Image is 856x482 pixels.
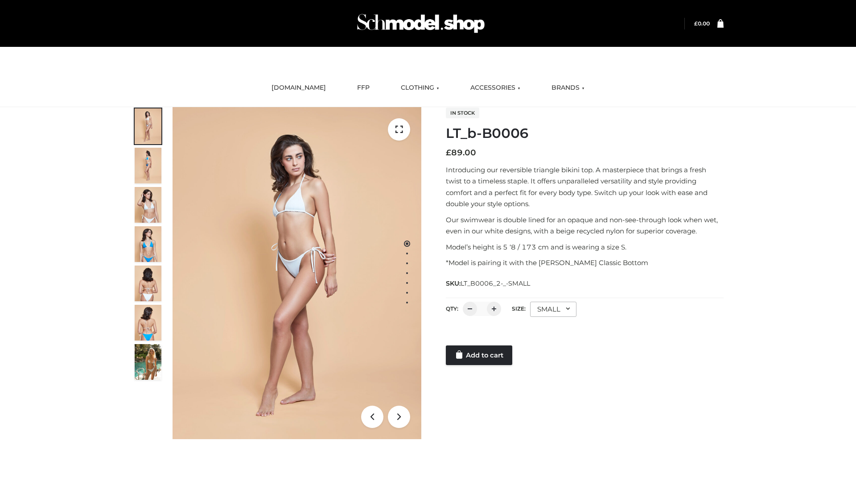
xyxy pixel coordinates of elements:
[135,266,161,301] img: ArielClassicBikiniTop_CloudNine_AzureSky_OW114ECO_7-scaled.jpg
[461,279,530,287] span: LT_B0006_2-_-SMALL
[446,345,512,365] a: Add to cart
[694,20,710,27] a: £0.00
[354,6,488,41] img: Schmodel Admin 964
[446,148,476,158] bdi: 89.00
[446,214,724,237] p: Our swimwear is double lined for an opaque and non-see-through look when wet, even in our white d...
[173,107,421,439] img: ArielClassicBikiniTop_CloudNine_AzureSky_OW114ECO_1
[135,148,161,183] img: ArielClassicBikiniTop_CloudNine_AzureSky_OW114ECO_2-scaled.jpg
[446,108,479,118] span: In stock
[135,305,161,341] img: ArielClassicBikiniTop_CloudNine_AzureSky_OW114ECO_8-scaled.jpg
[446,241,724,253] p: Model’s height is 5 ‘8 / 173 cm and is wearing a size S.
[350,78,376,98] a: FFP
[446,164,724,210] p: Introducing our reversible triangle bikini top. A masterpiece that brings a fresh twist to a time...
[464,78,527,98] a: ACCESSORIES
[135,108,161,144] img: ArielClassicBikiniTop_CloudNine_AzureSky_OW114ECO_1-scaled.jpg
[135,187,161,223] img: ArielClassicBikiniTop_CloudNine_AzureSky_OW114ECO_3-scaled.jpg
[530,302,576,317] div: SMALL
[694,20,710,27] bdi: 0.00
[135,344,161,380] img: Arieltop_CloudNine_AzureSky2.jpg
[446,257,724,269] p: *Model is pairing it with the [PERSON_NAME] Classic Bottom
[394,78,446,98] a: CLOTHING
[446,148,451,158] span: £
[512,305,526,312] label: Size:
[694,20,698,27] span: £
[545,78,591,98] a: BRANDS
[446,278,531,289] span: SKU:
[446,305,458,312] label: QTY:
[135,226,161,262] img: ArielClassicBikiniTop_CloudNine_AzureSky_OW114ECO_4-scaled.jpg
[446,125,724,141] h1: LT_b-B0006
[265,78,333,98] a: [DOMAIN_NAME]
